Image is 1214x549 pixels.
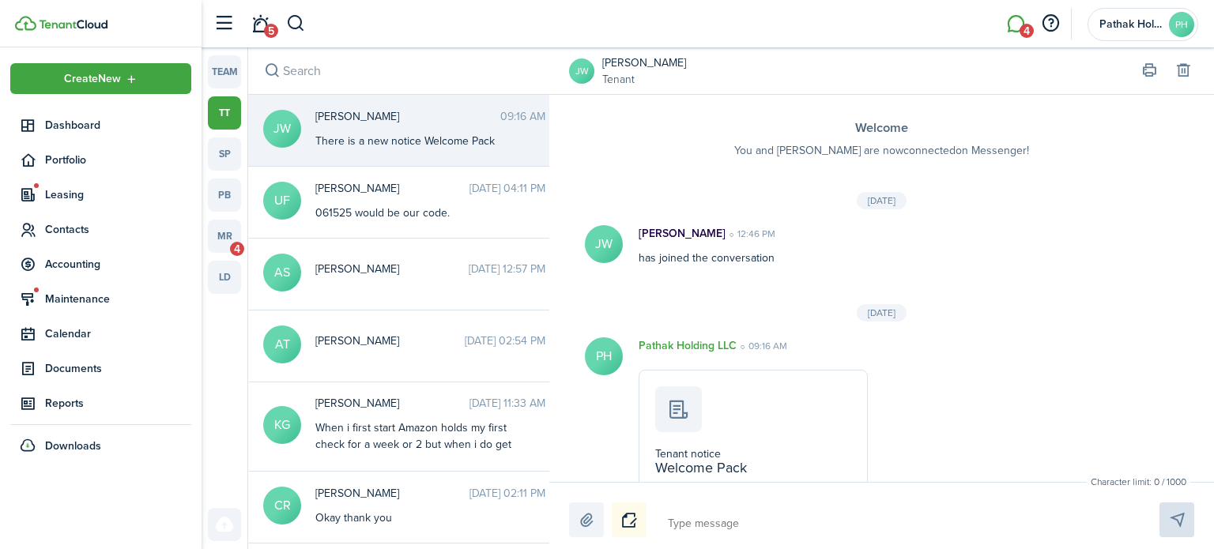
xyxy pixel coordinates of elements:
time: 09:16 AM [500,108,545,125]
avatar-text: PH [1169,12,1194,37]
div: [DATE] [857,192,907,209]
avatar-text: CR [263,487,301,525]
time: 09:16 AM [737,339,787,353]
span: Johnathan Wright [315,108,500,125]
p: You and [PERSON_NAME] are now connected on Messenger! [581,142,1182,159]
span: Portfolio [45,152,191,168]
span: Documents [45,360,191,377]
avatar-text: UF [263,182,301,220]
span: Leasing [45,186,191,203]
a: sp [208,137,241,171]
div: has joined the conversation [623,225,1095,266]
avatar-text: JW [585,225,623,263]
span: Anastasia Trimmell [315,333,465,349]
span: Downloads [45,438,101,454]
span: Celina Rosario [315,485,469,502]
time: [DATE] 02:11 PM [469,485,545,502]
a: ld [208,261,241,294]
span: Calendar [45,325,191,342]
a: Reports [10,388,191,419]
img: TenantCloud [15,16,36,31]
a: Tenant [602,71,686,88]
span: Andrew Spratt [315,261,469,277]
time: 12:46 PM [726,227,775,241]
button: Search [286,10,306,37]
a: team [208,55,241,88]
button: Open resource center [1037,10,1064,37]
button: Search [261,60,283,82]
span: 5 [264,24,278,38]
messenger-thread-item-body: There is a new notice Welcome Pack [315,133,513,149]
a: mr [208,220,241,253]
span: Create New [64,73,121,85]
avatar-text: PH [585,337,623,375]
a: tt [208,96,241,130]
button: Print [1138,60,1160,82]
time: [DATE] 04:11 PM [469,180,545,197]
span: Contacts [45,221,191,238]
a: Dashboard [10,110,191,141]
input: search [248,47,558,94]
avatar-text: AS [263,254,301,291]
avatar-text: JW [263,110,301,148]
button: Delete [1172,60,1194,82]
div: [DATE] [857,304,907,322]
time: [DATE] 11:33 AM [469,395,545,412]
div: Okay thank you [315,510,513,526]
span: Keith Green [315,395,469,412]
a: JW [569,58,594,84]
p: [PERSON_NAME] [639,225,726,242]
p: Welcome Pack [655,460,851,491]
a: [PERSON_NAME] [602,55,686,71]
span: Accounting [45,256,191,273]
span: Uriel Fernandez [315,180,469,197]
p: Pathak Holding LLC [639,337,737,354]
div: 061525 would be our code. [315,205,513,221]
avatar-text: AT [263,325,301,363]
h3: Welcome [581,118,1182,138]
div: When i first start Amazon holds my first check for a week or 2 but when i do get paid i can pay [315,419,513,469]
span: Pathak Holding LLC [1099,19,1163,30]
a: pb [208,179,241,212]
img: TenantCloud [39,20,107,29]
button: Notice [612,502,647,537]
span: 4 [230,242,244,256]
span: Reports [45,395,191,412]
a: Notifications [245,4,275,44]
time: [DATE] 12:57 PM [469,261,545,277]
span: Maintenance [45,291,191,307]
avatar-text: KG [263,406,301,444]
button: Open sidebar [209,9,239,39]
small: Character limit: 0 / 1000 [1087,475,1190,489]
button: Open menu [10,63,191,94]
time: [DATE] 02:54 PM [465,333,545,349]
span: Dashboard [45,117,191,133]
p: Tenant notice [655,448,851,461]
